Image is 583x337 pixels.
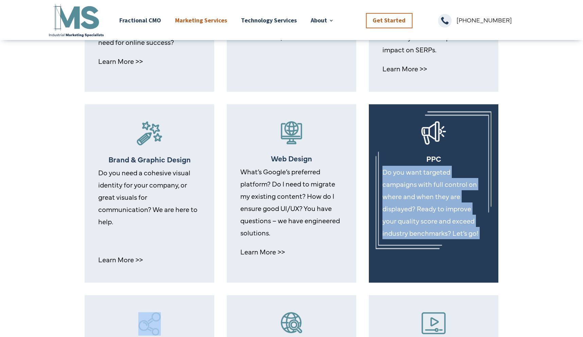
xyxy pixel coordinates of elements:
a: Brand & Graphic Design [108,154,191,164]
p: Do you want targeted campaigns with full control on where and when they are displayed? Ready to i... [382,166,485,239]
a: Fractional CMO [119,2,161,38]
span: PPC [426,153,441,164]
a: Marketing Services [175,2,227,38]
p: Learn More >> [382,63,485,75]
a: Technology Services [241,2,297,38]
p: Learn More >> [240,246,343,258]
p: [PHONE_NUMBER] [457,14,535,26]
p: Learn More >> [98,55,201,67]
p: What’s Google’s preferred platform? Do I need to migrate my existing content? How do I ensure goo... [240,165,343,246]
p: Learn More >> [98,253,201,266]
span: Web Design [271,153,312,163]
span:  [438,14,451,28]
a: About [311,2,334,38]
p: Do you need a cohesive visual identity for your company, or great visuals for communication? We a... [98,166,201,234]
a: Get Started [366,13,412,28]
